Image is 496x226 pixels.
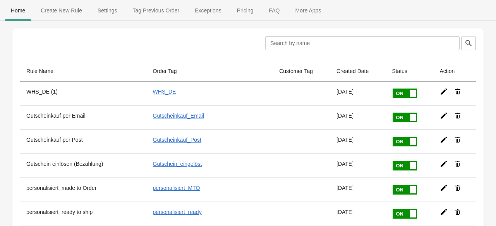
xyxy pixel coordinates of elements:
[3,0,33,21] button: Home
[289,3,327,17] span: More Apps
[153,137,201,143] a: Gutscheinkauf_Post
[330,105,386,129] td: [DATE]
[386,61,433,82] th: Status
[330,202,386,226] td: [DATE]
[20,129,147,153] th: Gutscheinkauf per Post
[20,153,147,177] th: Gutschein einlösen (Bezahlung)
[330,61,386,82] th: Created Date
[20,202,147,226] th: personalisiert_ready to ship
[265,36,460,50] input: Search by name
[147,61,273,82] th: Order Tag
[263,3,286,17] span: FAQ
[20,177,147,202] th: personalisiert_made to Order
[273,61,330,82] th: Customer Tag
[153,161,202,167] a: Gutschein_eingelöst
[330,177,386,202] td: [DATE]
[231,3,260,17] span: Pricing
[434,61,476,82] th: Action
[153,89,176,95] a: WHS_DE
[330,153,386,177] td: [DATE]
[91,3,124,17] span: Settings
[189,3,227,17] span: Exceptions
[90,0,125,21] button: Settings
[153,113,204,119] a: Gutscheinkauf_Email
[330,82,386,105] td: [DATE]
[5,3,31,17] span: Home
[127,3,186,17] span: Tag Previous Order
[20,82,147,105] th: WHS_DE (1)
[33,0,90,21] button: Create_New_Rule
[20,105,147,129] th: Gutscheinkauf per Email
[330,129,386,153] td: [DATE]
[153,209,202,215] a: personalisiert_ready
[153,185,200,191] a: personalisiert_MTO
[20,61,147,82] th: Rule Name
[34,3,88,17] span: Create New Rule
